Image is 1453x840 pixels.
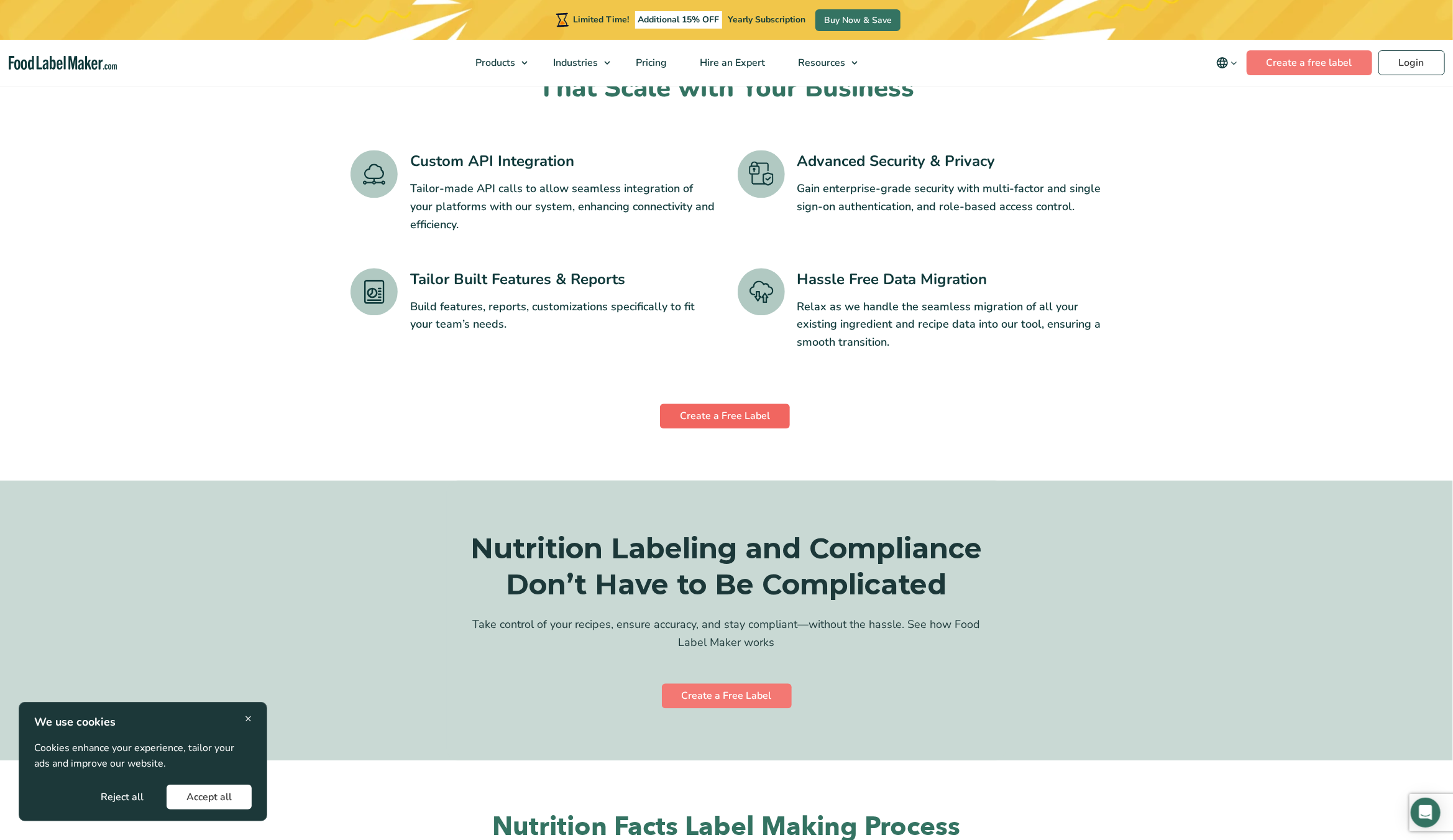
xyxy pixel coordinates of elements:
[797,298,1103,351] p: Relax as we handle the seamless migration of all your existing ingredient and recipe data into ou...
[1247,50,1372,75] a: Create a free label
[797,268,1103,290] h3: Hassle Free Data Migration
[1411,798,1441,828] div: Open Intercom Messenger
[620,40,681,86] a: Pricing
[467,530,986,603] h3: Nutrition Labeling and Compliance Don’t Have to Be Complicated
[782,40,864,86] a: Resources
[574,14,630,25] span: Limited Time!
[472,56,517,70] span: Products
[410,298,716,334] p: Build features, reports, customizations specifically to fit your team’s needs.
[797,150,1103,172] h3: Advanced Security & Privacy
[815,9,901,31] a: Buy Now & Save
[662,683,792,708] a: Create a Free Label
[34,741,252,772] p: Cookies enhance your experience, tailor your ads and improve our website.
[538,40,617,86] a: Industries
[1378,50,1445,75] a: Login
[245,710,252,727] span: ×
[660,404,790,428] a: Create a Free Label
[81,785,163,810] button: Reject all
[684,40,779,86] a: Hire an Expert
[635,11,723,29] span: Additional 15% OFF
[34,714,116,729] strong: We use cookies
[697,56,767,70] span: Hire an Expert
[410,268,716,290] h3: Tailor Built Features & Reports
[797,180,1103,216] p: Gain enterprise-grade security with multi-factor and single sign-on authentication, and role-base...
[351,37,1102,105] h2: Advanced Features That Scale with Your Business
[460,40,534,86] a: Products
[550,56,600,70] span: Industries
[167,785,252,810] button: Accept all
[467,616,986,652] p: Take control of your recipes, ensure accuracy, and stay compliant—without the hassle. See how Foo...
[410,180,716,233] p: Tailor-made API calls to allow seamless integration of your platforms with our system, enhancing ...
[728,14,805,25] span: Yearly Subscription
[410,150,716,172] h3: Custom API Integration
[795,56,847,70] span: Resources
[633,56,669,70] span: Pricing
